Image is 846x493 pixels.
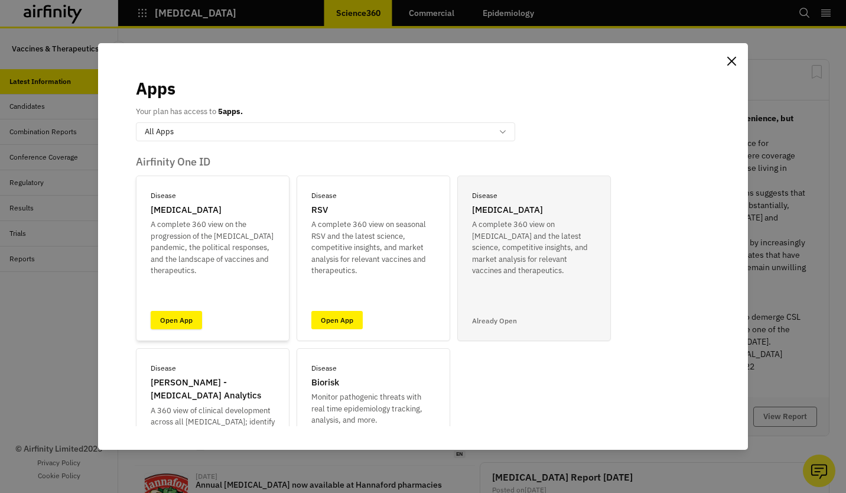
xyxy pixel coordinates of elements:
p: A complete 360 view on the progression of the [MEDICAL_DATA] pandemic, the political responses, a... [151,219,275,277]
p: [MEDICAL_DATA] [472,203,543,217]
button: Close [722,51,741,70]
p: Disease [151,190,176,201]
p: Biorisk [311,376,339,390]
p: Your plan has access to [136,106,243,118]
p: RSV [311,203,328,217]
p: Disease [311,363,337,374]
p: Monitor pathogenic threats with real time epidemiology tracking, analysis, and more. [311,391,435,426]
p: A complete 360 view on seasonal RSV and the latest science, competitive insights, and market anal... [311,219,435,277]
p: A complete 360 view on [MEDICAL_DATA] and the latest science, competitive insights, and market an... [472,219,596,277]
p: All Apps [145,126,174,138]
p: Apps [136,76,175,101]
p: Airfinity One ID [136,155,710,168]
p: Disease [151,363,176,374]
p: Already Open [472,316,517,326]
a: Open App [311,311,363,329]
p: Disease [311,190,337,201]
p: Disease [472,190,497,201]
p: [MEDICAL_DATA] [151,203,222,217]
p: A 360 view of clinical development across all [MEDICAL_DATA]; identify opportunities and track ch... [151,405,275,463]
p: [PERSON_NAME] - [MEDICAL_DATA] Analytics [151,376,275,403]
b: 5 apps. [218,106,243,116]
a: Open App [151,311,202,329]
